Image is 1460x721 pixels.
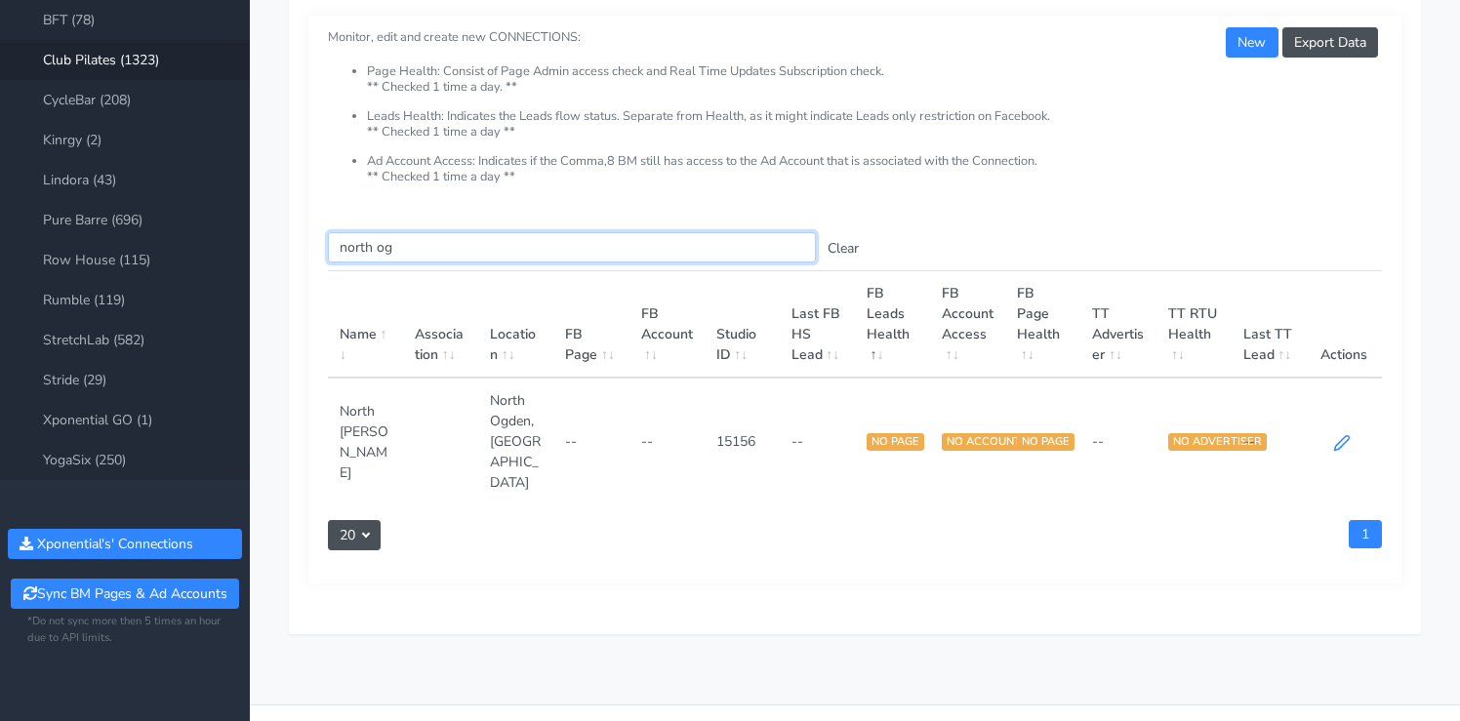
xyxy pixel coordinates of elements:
[816,233,871,263] button: Clear
[11,579,238,609] button: Sync BM Pages & Ad Accounts
[328,271,403,379] th: Name
[1232,271,1307,379] th: Last TT Lead
[1080,378,1156,504] td: --
[629,378,705,504] td: --
[367,109,1382,154] li: Leads Health: Indicates the Leads flow status. Separate from Health, as it might indicate Leads o...
[1005,271,1080,379] th: FB Page Health
[780,271,855,379] th: Last FB HS Lead
[705,378,780,504] td: 15156
[1017,433,1075,451] span: NO PAGE
[629,271,705,379] th: FB Account
[367,64,1382,109] li: Page Health: Consist of Page Admin access check and Real Time Updates Subscription check. ** Chec...
[930,271,1005,379] th: FB Account Access
[780,378,855,504] td: --
[8,529,242,559] button: Xponential's' Connections
[328,13,1382,184] small: Monitor, edit and create new CONNECTIONS:
[1080,271,1156,379] th: TT Advertiser
[27,614,223,647] small: *Do not sync more then 5 times an hour due to API limits.
[1226,27,1277,58] button: New
[478,378,553,504] td: North Ogden,[GEOGRAPHIC_DATA]
[1168,433,1267,451] span: NO ADVERTISER
[367,154,1382,184] li: Ad Account Access: Indicates if the Comma,8 BM still has access to the Ad Account that is associa...
[855,271,930,379] th: FB Leads Health
[328,232,816,262] input: enter text you want to search
[1307,271,1382,379] th: Actions
[328,520,381,550] button: 20
[403,271,478,379] th: Association
[478,271,553,379] th: Location
[1349,520,1382,548] a: 1
[705,271,780,379] th: Studio ID
[553,271,629,379] th: FB Page
[942,433,1026,451] span: NO ACCOUNT
[328,378,403,504] td: North [PERSON_NAME]
[1282,27,1378,58] button: Export Data
[1232,378,1307,504] td: --
[553,378,629,504] td: --
[1156,271,1232,379] th: TT RTU Health
[867,433,924,451] span: NO PAGE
